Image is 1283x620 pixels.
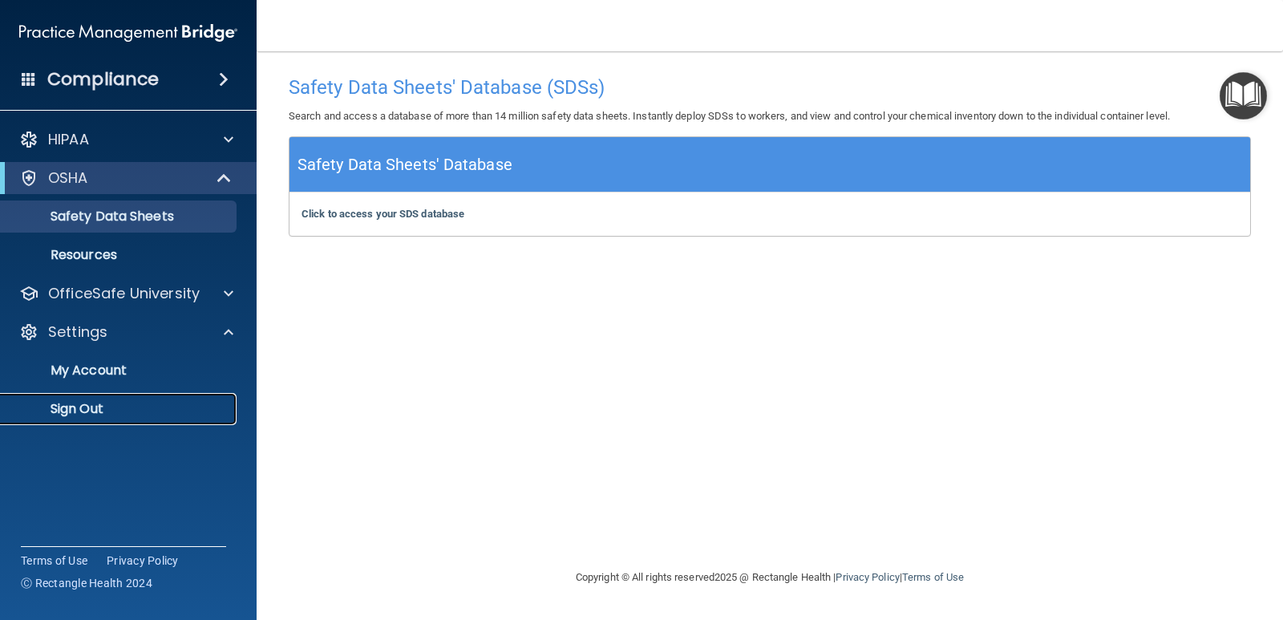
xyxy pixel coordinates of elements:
[289,107,1251,126] p: Search and access a database of more than 14 million safety data sheets. Instantly deploy SDSs to...
[10,247,229,263] p: Resources
[19,322,233,342] a: Settings
[48,284,200,303] p: OfficeSafe University
[836,571,899,583] a: Privacy Policy
[21,553,87,569] a: Terms of Use
[107,553,179,569] a: Privacy Policy
[48,168,88,188] p: OSHA
[48,130,89,149] p: HIPAA
[21,575,152,591] span: Ⓒ Rectangle Health 2024
[19,130,233,149] a: HIPAA
[48,322,107,342] p: Settings
[10,363,229,379] p: My Account
[1220,72,1267,120] button: Open Resource Center
[19,168,233,188] a: OSHA
[19,17,237,49] img: PMB logo
[477,552,1062,603] div: Copyright © All rights reserved 2025 @ Rectangle Health | |
[302,208,464,220] a: Click to access your SDS database
[47,68,159,91] h4: Compliance
[289,77,1251,98] h4: Safety Data Sheets' Database (SDSs)
[10,209,229,225] p: Safety Data Sheets
[297,151,512,179] h5: Safety Data Sheets' Database
[10,401,229,417] p: Sign Out
[902,571,964,583] a: Terms of Use
[19,284,233,303] a: OfficeSafe University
